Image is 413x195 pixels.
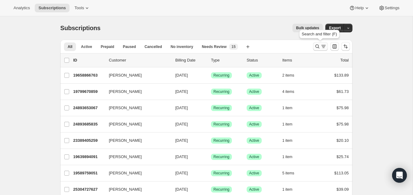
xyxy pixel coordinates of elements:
[109,121,142,127] span: [PERSON_NAME]
[145,44,162,49] span: Cancelled
[105,136,167,145] button: [PERSON_NAME]
[10,4,34,12] button: Analytics
[336,187,349,192] span: $39.09
[35,4,69,12] button: Subscriptions
[71,4,94,12] button: Tools
[38,6,66,10] span: Subscriptions
[213,122,229,127] span: Recurring
[282,136,299,145] button: 1 item
[175,73,188,78] span: [DATE]
[282,153,299,161] button: 1 item
[175,187,188,192] span: [DATE]
[336,122,349,126] span: $75.98
[109,89,142,95] span: [PERSON_NAME]
[105,119,167,129] button: [PERSON_NAME]
[171,44,193,49] span: No inventory
[282,87,301,96] button: 4 items
[334,171,349,175] span: $113.05
[211,57,242,63] div: Type
[336,89,349,94] span: $61.73
[123,44,136,49] span: Paused
[202,44,227,49] span: Needs Review
[109,72,142,78] span: [PERSON_NAME]
[73,154,104,160] p: 19639894091
[105,103,167,113] button: [PERSON_NAME]
[109,186,142,193] span: [PERSON_NAME]
[385,6,399,10] span: Settings
[249,138,259,143] span: Active
[341,42,350,51] button: Sort the results
[340,57,349,63] p: Total
[282,185,299,194] button: 1 item
[175,57,206,63] p: Billing Date
[73,153,349,161] div: 19639894091[PERSON_NAME][DATE]SuccessRecurringSuccessActive1 item$25.74
[73,136,349,145] div: 23389405259[PERSON_NAME][DATE]SuccessRecurringSuccessActive1 item$20.10
[282,154,292,159] span: 1 item
[249,171,259,176] span: Active
[73,104,349,112] div: 24893653067[PERSON_NAME][DATE]SuccessRecurringSuccessActive1 item$75.98
[375,4,403,12] button: Settings
[105,185,167,194] button: [PERSON_NAME]
[213,105,229,110] span: Recurring
[282,187,292,192] span: 1 item
[74,6,84,10] span: Tools
[73,186,104,193] p: 25304727627
[282,104,299,112] button: 1 item
[213,187,229,192] span: Recurring
[249,105,259,110] span: Active
[101,44,114,49] span: Prepaid
[109,170,142,176] span: [PERSON_NAME]
[73,121,104,127] p: 24893685835
[213,89,229,94] span: Recurring
[109,105,142,111] span: [PERSON_NAME]
[313,42,328,51] button: Search and filter results
[282,57,313,63] div: Items
[73,120,349,129] div: 24893685835[PERSON_NAME][DATE]SuccessRecurringSuccessActive1 item$75.98
[109,57,170,63] p: Customer
[336,105,349,110] span: $75.98
[292,24,323,32] button: Bulk updates
[73,57,104,63] p: ID
[213,154,229,159] span: Recurring
[282,105,292,110] span: 1 item
[73,137,104,144] p: 23389405259
[175,89,188,94] span: [DATE]
[330,42,339,51] button: Customize table column order and visibility
[243,42,253,51] button: Create new view
[282,71,301,80] button: 2 items
[249,154,259,159] span: Active
[392,168,407,183] div: Open Intercom Messenger
[73,170,104,176] p: 19589759051
[249,122,259,127] span: Active
[336,138,349,143] span: $20.10
[73,72,104,78] p: 19658866763
[105,70,167,80] button: [PERSON_NAME]
[249,187,259,192] span: Active
[329,26,341,30] span: Export
[213,171,229,176] span: Recurring
[175,171,188,175] span: [DATE]
[175,154,188,159] span: [DATE]
[73,89,104,95] p: 19799670859
[325,24,344,32] button: Export
[14,6,30,10] span: Analytics
[213,73,229,78] span: Recurring
[232,44,236,49] span: 15
[81,44,92,49] span: Active
[60,25,101,31] span: Subscriptions
[296,26,319,30] span: Bulk updates
[249,73,259,78] span: Active
[73,185,349,194] div: 25304727627[PERSON_NAME][DATE]SuccessRecurringSuccessActive1 item$39.09
[109,154,142,160] span: [PERSON_NAME]
[282,120,299,129] button: 1 item
[73,71,349,80] div: 19658866763[PERSON_NAME][DATE]SuccessRecurringSuccessActive2 items$133.89
[336,154,349,159] span: $25.74
[105,152,167,162] button: [PERSON_NAME]
[249,89,259,94] span: Active
[73,87,349,96] div: 19799670859[PERSON_NAME][DATE]SuccessRecurringSuccessActive4 items$61.73
[345,4,373,12] button: Help
[68,44,72,49] span: All
[282,89,294,94] span: 4 items
[105,87,167,97] button: [PERSON_NAME]
[105,168,167,178] button: [PERSON_NAME]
